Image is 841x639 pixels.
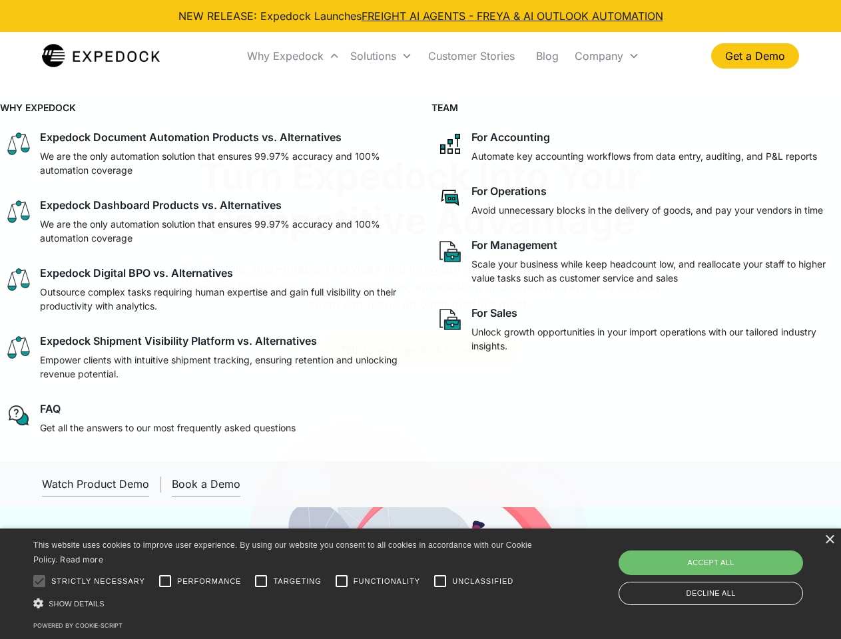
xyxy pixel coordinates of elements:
span: Performance [177,576,242,587]
img: paper and bag icon [437,238,463,265]
a: home [42,43,160,69]
div: FAQ [40,402,61,415]
img: scale icon [5,266,32,293]
div: Expedock Digital BPO vs. Alternatives [40,266,233,280]
p: Get all the answers to our most frequently asked questions [40,421,296,435]
div: Why Expedock [242,33,345,79]
div: Why Expedock [247,49,324,63]
img: rectangular chat bubble icon [437,184,463,211]
p: Avoid unnecessary blocks in the delivery of goods, and pay your vendors in time [471,203,823,217]
p: We are the only automation solution that ensures 99.97% accuracy and 100% automation coverage [40,217,405,245]
span: Targeting [273,576,321,587]
div: Expedock Document Automation Products vs. Alternatives [40,130,342,144]
p: Automate key accounting workflows from data entry, auditing, and P&L reports [471,149,817,163]
div: Solutions [345,33,418,79]
div: Company [575,49,623,63]
a: open lightbox [42,472,149,497]
p: Outsource complex tasks requiring human expertise and gain full visibility on their productivity ... [40,285,405,313]
iframe: Chat Widget [619,495,841,639]
div: For Accounting [471,130,550,144]
a: Powered by cookie-script [33,622,123,629]
p: Empower clients with intuitive shipment tracking, ensuring retention and unlocking revenue potent... [40,353,405,381]
img: network like icon [437,130,463,157]
div: Watch Product Demo [42,477,149,491]
img: scale icon [5,198,32,225]
div: Book a Demo [172,477,240,491]
a: FREIGHT AI AGENTS - FREYA & AI OUTLOOK AUTOMATION [362,9,663,23]
span: This website uses cookies to improve user experience. By using our website you consent to all coo... [33,540,532,565]
p: Unlock growth opportunities in your import operations with our tailored industry insights. [471,325,836,353]
div: Show details [33,596,537,610]
span: Unclassified [452,576,513,587]
a: Blog [525,33,569,79]
span: Strictly necessary [51,576,145,587]
img: Expedock Logo [42,43,160,69]
img: paper and bag icon [437,306,463,333]
div: Company [569,33,645,79]
img: scale icon [5,130,32,157]
img: scale icon [5,334,32,361]
img: regular chat bubble icon [5,402,32,429]
a: Book a Demo [172,472,240,497]
p: Scale your business while keep headcount low, and reallocate your staff to higher value tasks suc... [471,257,836,285]
a: Get a Demo [711,43,799,69]
a: Read more [60,554,103,564]
div: For Management [471,238,557,252]
div: NEW RELEASE: Expedock Launches [178,8,663,24]
span: Show details [49,600,105,608]
div: Solutions [350,49,396,63]
div: For Operations [471,184,547,198]
a: Customer Stories [418,33,525,79]
div: Expedock Shipment Visibility Platform vs. Alternatives [40,334,317,347]
div: Expedock Dashboard Products vs. Alternatives [40,198,282,212]
p: We are the only automation solution that ensures 99.97% accuracy and 100% automation coverage [40,149,405,177]
div: For Sales [471,306,517,319]
span: Functionality [354,576,420,587]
